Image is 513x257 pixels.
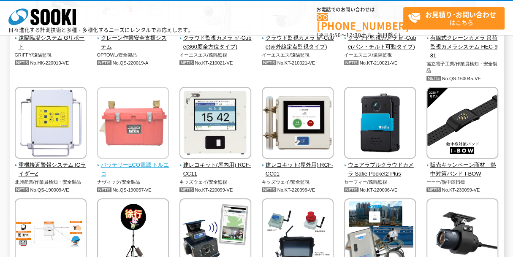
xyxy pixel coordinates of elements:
p: キッズウェイ/安全監視 [179,179,252,186]
img: 販売キャンペーン商材 熱中対策バンド I-BOW [426,87,498,161]
p: No.KT-210021-VE [179,59,252,68]
span: 販売キャンペーン商材 熱中対策バンド I-BOW [426,161,499,179]
img: 重機接近警報システム ICライダーZ [15,87,87,161]
p: 日々進化する計測技術と多種・多様化するニーズにレンタルでお応えします。 [8,27,193,32]
a: 建レコキット(屋外用) RCF-CC01 [262,153,334,179]
img: バッテリーECO電源 トルエコ [97,87,169,161]
span: ウェアラブルクラウドカメラ Safie Pocket2 Plus [344,161,416,179]
p: 協立電子工業/作業員検知・安全製品 [426,60,499,74]
span: クレーン作業安全支援システム [97,34,169,51]
a: [PHONE_NUMBER] [317,13,403,30]
strong: お見積り･お問い合わせ [425,9,496,19]
p: 北興産業/作業員検知・安全製品 [15,179,87,186]
a: 建レコキット(屋内用) RCF-CC11 [179,153,252,179]
span: 17:30 [346,31,361,39]
a: お見積り･お問い合わせはこちら [403,7,505,30]
p: OPTOWL/安全製品 [97,51,169,59]
span: 重機接近警報システム ICライダーZ [15,161,87,179]
p: GRIFFY/遠隔監視 [15,51,87,59]
p: イーエスエス/遠隔監視 [179,51,252,59]
p: セーフィー/遠隔監視 [344,179,416,186]
p: No.KT-210021-VE [262,59,334,68]
p: キッズウェイ/安全監視 [262,179,334,186]
span: クラウド監視カメラ ㎥-Cube(360度全方位タイプ) [179,34,252,51]
span: 建レコキット(屋外用) RCF-CC01 [262,161,334,179]
span: クラウド監視カメラ ㎥-Cube(パン・チルト可動タイプ) [344,34,416,51]
p: No.KT-220099-VE [262,186,334,195]
p: No.KT-210021-VE [344,59,416,68]
span: クラウド監視カメラ ㎥-Cube(赤外線定点監視タイプ) [262,34,334,51]
span: 建レコキット(屋内用) RCF-CC11 [179,161,252,179]
p: No.QS-190009-VE [15,186,87,195]
span: 有線式クレーンカメラ 吊荷監視カメラシステム HEC-981 [426,34,499,60]
a: 販売キャンペーン商材 熱中対策バンド I-BOW [426,153,499,179]
span: バッテリーECO電源 トルエコ [97,161,169,179]
p: イーエスエス/遠隔監視 [344,51,416,59]
a: ウェアラブルクラウドカメラ Safie Pocket2 Plus [344,153,416,179]
p: No.HK-220010-VE [15,59,87,68]
span: はこちら [408,8,504,29]
span: 遠隔臨場システム Gリポート [15,34,87,51]
p: No.QS-190057-VE [97,186,169,195]
p: No.KT-220099-VE [179,186,252,195]
a: 有線式クレーンカメラ 吊荷監視カメラシステム HEC-981 [426,26,499,60]
p: イーエスエス/遠隔監視 [262,51,334,59]
img: 建レコキット(屋外用) RCF-CC01 [262,87,334,161]
img: ウェアラブルクラウドカメラ Safie Pocket2 Plus [344,87,416,161]
span: (平日 ～ 土日、祝日除く) [317,31,400,39]
a: バッテリーECO電源 トルエコ [97,153,169,179]
a: 重機接近警報システム ICライダーZ [15,153,87,179]
p: No.KT-230099-VE [426,186,499,195]
p: ーーー/熱中症指標 [426,179,499,186]
p: No.QS-160045-VE [426,74,499,83]
p: No.KT-220006-VE [344,186,416,195]
span: 8:50 [329,31,341,39]
p: ナヴィック/安全製品 [97,179,169,186]
span: お電話でのお問い合わせは [317,7,403,12]
p: No.QS-220019-A [97,59,169,68]
img: 建レコキット(屋内用) RCF-CC11 [179,87,251,161]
